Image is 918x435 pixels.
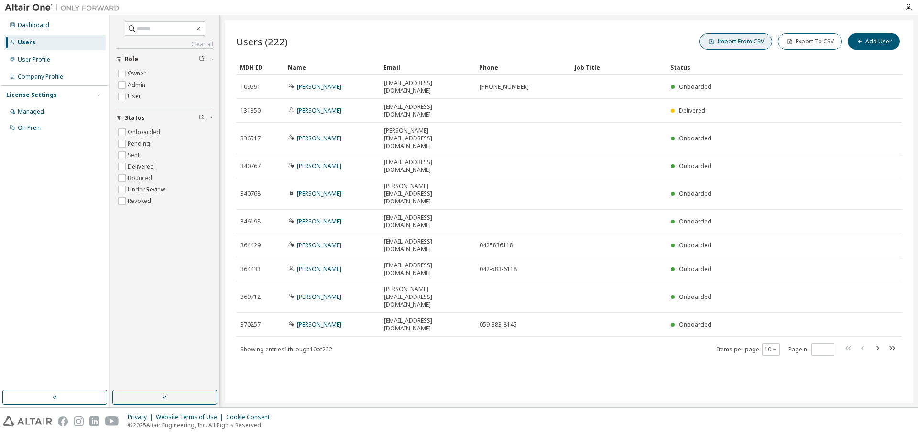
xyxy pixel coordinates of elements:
[128,172,154,184] label: Bounced
[670,60,852,75] div: Status
[240,242,261,249] span: 364429
[679,217,711,225] span: Onboarded
[679,162,711,170] span: Onboarded
[297,134,341,142] a: [PERSON_NAME]
[765,346,777,353] button: 10
[384,238,471,253] span: [EMAIL_ADDRESS][DOMAIN_NAME]
[6,91,57,99] div: License Settings
[128,79,147,91] label: Admin
[384,286,471,308] span: [PERSON_NAME][EMAIL_ADDRESS][DOMAIN_NAME]
[240,83,261,91] span: 109591
[128,68,148,79] label: Owner
[128,414,156,421] div: Privacy
[384,182,471,205] span: [PERSON_NAME][EMAIL_ADDRESS][DOMAIN_NAME]
[679,265,711,273] span: Onboarded
[699,33,772,50] button: Import From CSV
[480,265,517,273] span: 042-583-6118
[128,184,167,195] label: Under Review
[116,107,213,128] button: Status
[788,343,834,356] span: Page n.
[297,162,341,170] a: [PERSON_NAME]
[480,83,529,91] span: [PHONE_NUMBER]
[128,91,143,102] label: User
[240,60,280,75] div: MDH ID
[297,265,341,273] a: [PERSON_NAME]
[125,55,138,63] span: Role
[383,60,471,75] div: Email
[236,35,288,48] span: Users (222)
[128,127,162,138] label: Onboarded
[240,321,261,329] span: 370257
[297,320,341,329] a: [PERSON_NAME]
[297,241,341,249] a: [PERSON_NAME]
[480,321,517,329] span: 059-383-8145
[384,262,471,277] span: [EMAIL_ADDRESS][DOMAIN_NAME]
[717,343,780,356] span: Items per page
[3,416,52,426] img: altair_logo.svg
[679,134,711,142] span: Onboarded
[679,106,705,115] span: Delivered
[240,293,261,301] span: 369712
[778,33,842,50] button: Export To CSV
[240,162,261,170] span: 340767
[128,161,156,172] label: Delivered
[128,149,142,161] label: Sent
[384,79,471,95] span: [EMAIL_ADDRESS][DOMAIN_NAME]
[89,416,99,426] img: linkedin.svg
[199,114,205,122] span: Clear filter
[384,317,471,332] span: [EMAIL_ADDRESS][DOMAIN_NAME]
[288,60,376,75] div: Name
[240,135,261,142] span: 336517
[156,414,226,421] div: Website Terms of Use
[384,103,471,118] span: [EMAIL_ADDRESS][DOMAIN_NAME]
[479,60,567,75] div: Phone
[384,127,471,150] span: [PERSON_NAME][EMAIL_ADDRESS][DOMAIN_NAME]
[116,41,213,48] a: Clear all
[226,414,275,421] div: Cookie Consent
[18,56,50,64] div: User Profile
[199,55,205,63] span: Clear filter
[74,416,84,426] img: instagram.svg
[384,214,471,229] span: [EMAIL_ADDRESS][DOMAIN_NAME]
[297,217,341,225] a: [PERSON_NAME]
[679,293,711,301] span: Onboarded
[18,124,42,132] div: On Prem
[240,107,261,115] span: 131350
[679,320,711,329] span: Onboarded
[679,83,711,91] span: Onboarded
[128,421,275,429] p: © 2025 Altair Engineering, Inc. All Rights Reserved.
[128,195,153,207] label: Revoked
[240,345,332,353] span: Showing entries 1 through 10 of 222
[5,3,124,12] img: Altair One
[125,114,145,122] span: Status
[18,73,63,81] div: Company Profile
[297,293,341,301] a: [PERSON_NAME]
[848,33,900,50] button: Add User
[575,60,663,75] div: Job Title
[384,159,471,174] span: [EMAIL_ADDRESS][DOMAIN_NAME]
[58,416,68,426] img: facebook.svg
[679,241,711,249] span: Onboarded
[18,21,49,29] div: Dashboard
[18,108,44,116] div: Managed
[297,190,341,198] a: [PERSON_NAME]
[240,190,261,198] span: 340768
[105,416,119,426] img: youtube.svg
[116,49,213,70] button: Role
[240,265,261,273] span: 364433
[297,83,341,91] a: [PERSON_NAME]
[18,39,35,46] div: Users
[679,190,711,198] span: Onboarded
[480,242,513,249] span: 0425836118
[128,138,152,149] label: Pending
[240,218,261,225] span: 346198
[297,106,341,115] a: [PERSON_NAME]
